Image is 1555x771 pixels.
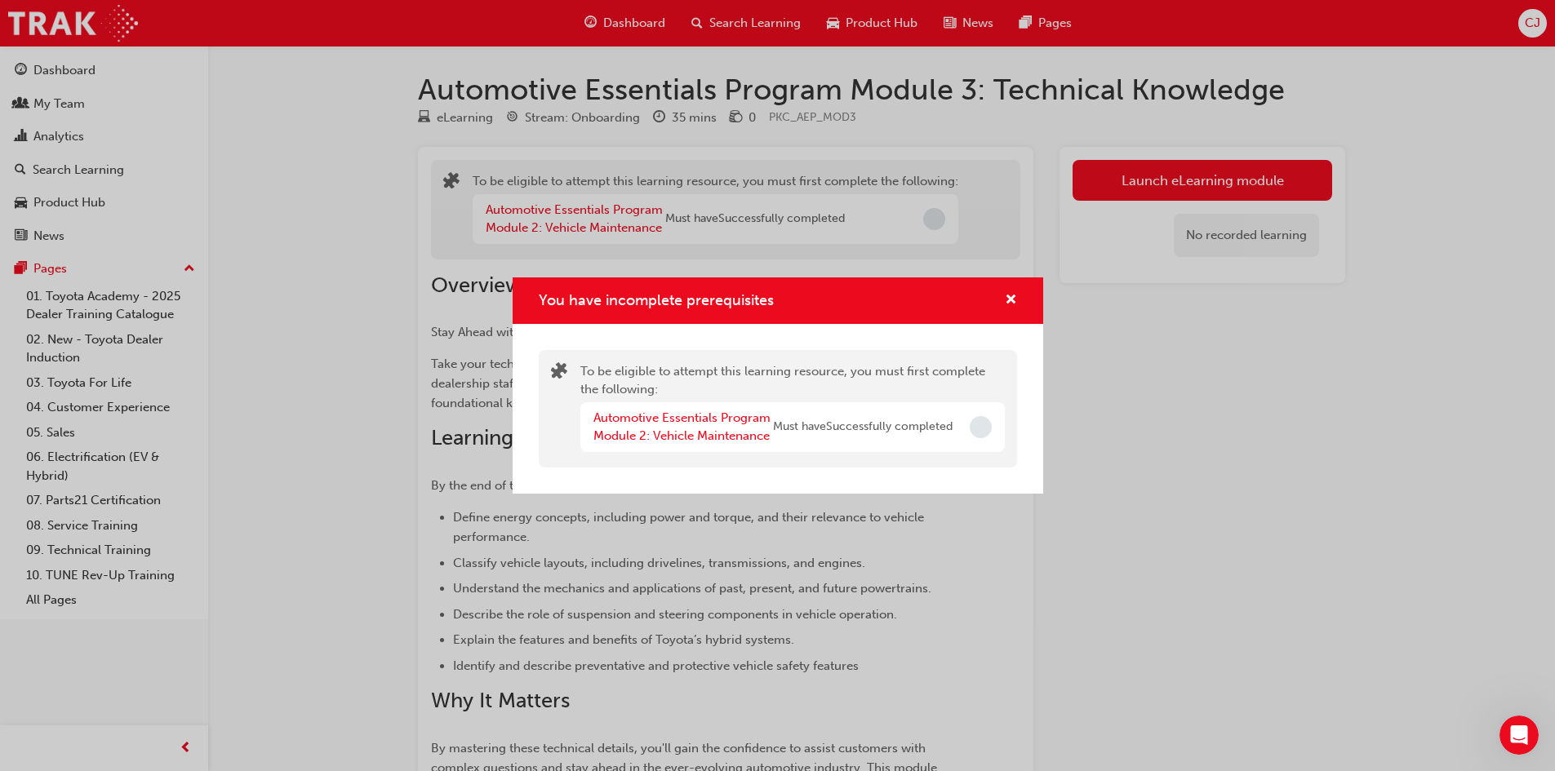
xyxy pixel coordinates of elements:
[551,364,567,383] span: puzzle-icon
[970,416,992,438] span: Incomplete
[1005,290,1017,311] button: cross-icon
[593,410,771,444] a: Automotive Essentials Program Module 2: Vehicle Maintenance
[539,291,774,309] span: You have incomplete prerequisites
[513,277,1043,494] div: You have incomplete prerequisites
[1005,294,1017,308] span: cross-icon
[773,418,953,436] span: Must have Successfully completed
[580,362,1005,455] div: To be eligible to attempt this learning resource, you must first complete the following:
[1499,716,1539,755] iframe: Intercom live chat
